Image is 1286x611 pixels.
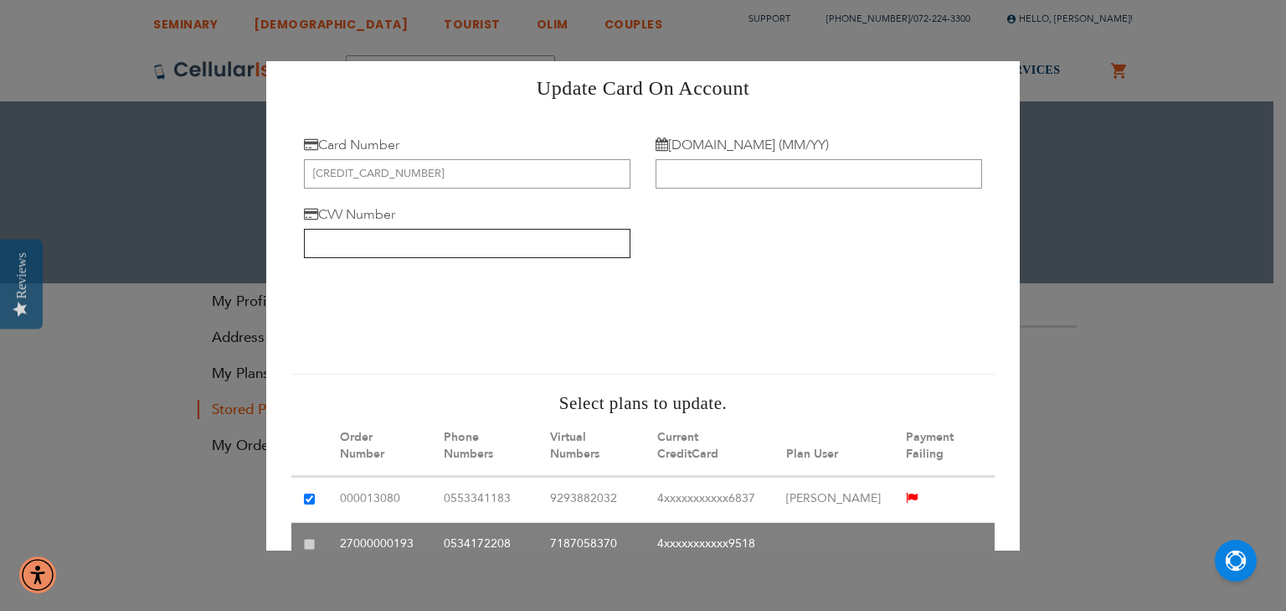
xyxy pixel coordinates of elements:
td: 9293882032 [538,478,645,523]
th: Virtual Numbers [538,417,645,476]
td: [PERSON_NAME] [774,478,893,523]
td: 000013080 [327,478,431,523]
iframe: reCAPTCHA [304,279,558,344]
h2: Update Card On Account [279,74,1007,102]
th: Current CreditCard [645,417,773,476]
div: Accessibility Menu [19,557,56,593]
label: Card Number [304,136,399,154]
h4: Select plans to update. [291,391,995,417]
label: [DOMAIN_NAME] (MM/YY) [656,136,829,154]
th: Phone Numbers [431,417,538,476]
th: Payment Failing [893,417,995,476]
label: CVV Number [304,205,395,224]
th: Plan User [774,417,893,476]
th: Order Number [327,417,431,476]
td: 4xxxxxxxxxxx6837 [645,478,773,523]
div: Reviews [14,252,29,298]
td: 0553341183 [431,478,538,523]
